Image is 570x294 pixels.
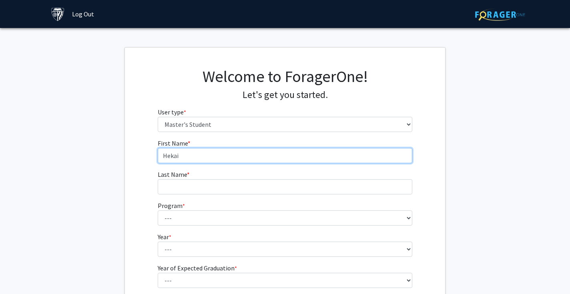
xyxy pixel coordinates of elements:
[158,201,185,210] label: Program
[158,89,413,101] h4: Let's get you started.
[51,7,65,21] img: Johns Hopkins University Logo
[158,232,171,242] label: Year
[158,170,187,178] span: Last Name
[6,258,34,288] iframe: Chat
[158,67,413,86] h1: Welcome to ForagerOne!
[158,139,188,147] span: First Name
[158,263,237,273] label: Year of Expected Graduation
[158,107,186,117] label: User type
[475,8,525,21] img: ForagerOne Logo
